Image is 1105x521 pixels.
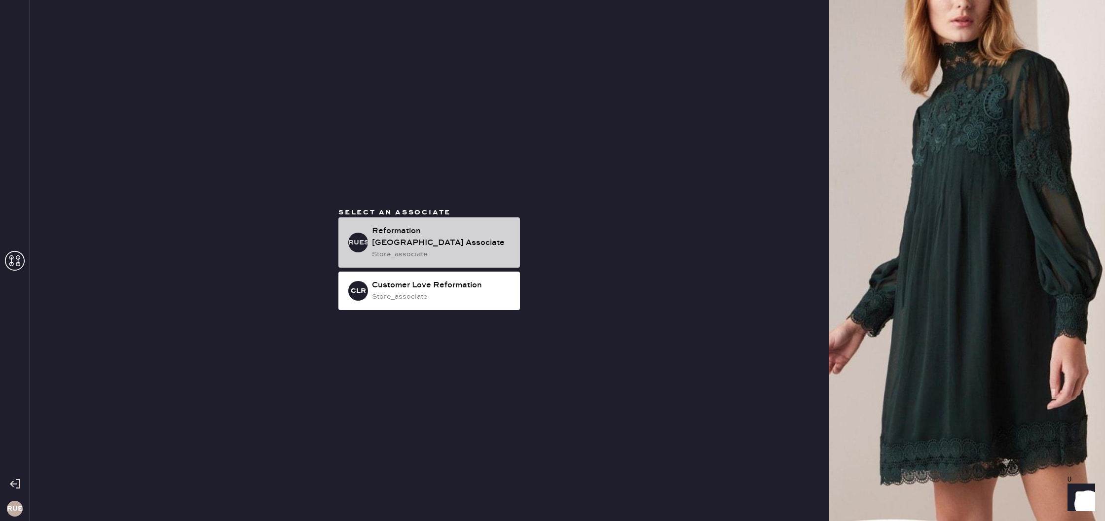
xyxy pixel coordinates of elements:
h3: RUES [7,505,23,512]
div: Reformation [GEOGRAPHIC_DATA] Associate [372,225,512,249]
div: Customer Love Reformation [372,279,512,291]
span: Select an associate [338,208,451,217]
h3: RUESA [348,239,368,246]
h3: CLR [351,287,366,294]
div: store_associate [372,291,512,302]
iframe: Front Chat [1058,477,1101,519]
div: store_associate [372,249,512,260]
